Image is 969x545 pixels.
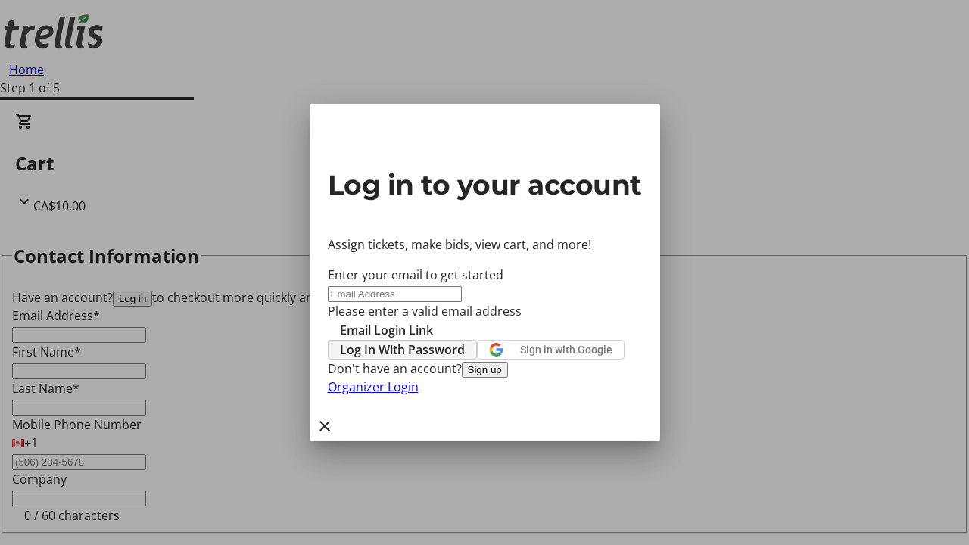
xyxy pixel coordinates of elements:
[328,235,642,254] p: Assign tickets, make bids, view cart, and more!
[340,341,465,359] span: Log In With Password
[477,340,625,360] button: Sign in with Google
[328,360,642,378] div: Don't have an account?
[328,286,462,302] input: Email Address
[328,378,419,395] a: Organizer Login
[520,344,612,356] span: Sign in with Google
[340,321,433,339] span: Email Login Link
[328,340,477,360] button: Log In With Password
[462,362,508,378] button: Sign up
[328,164,642,205] h2: Log in to your account
[310,411,340,441] button: Close
[328,302,642,320] tr-error: Please enter a valid email address
[328,321,445,339] button: Email Login Link
[328,266,503,283] label: Enter your email to get started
